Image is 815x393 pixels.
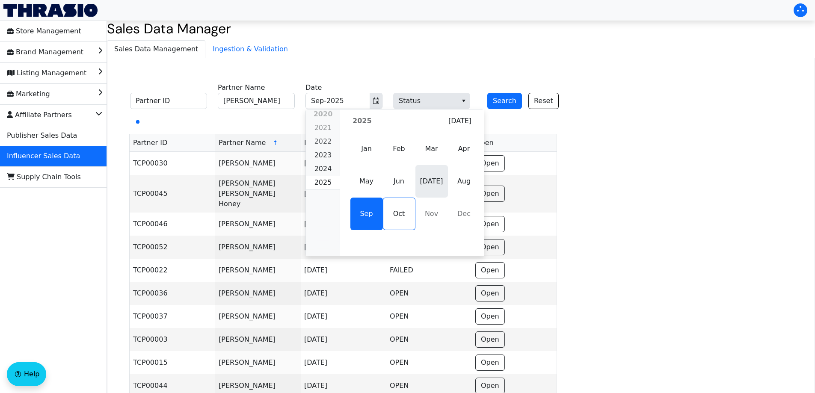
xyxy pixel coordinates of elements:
[383,165,415,198] span: Jun
[383,198,415,230] span: Oct
[415,133,448,165] td: 2025 Mar
[350,198,383,230] td: 2025 Sep
[386,259,472,282] td: FAILED
[457,93,470,109] button: select
[475,355,505,371] button: Open
[7,45,83,59] span: Brand Management
[475,239,505,255] button: Open
[301,213,386,236] td: [DATE]
[215,152,301,175] td: [PERSON_NAME]
[3,4,98,17] img: Thrasio Logo
[448,116,471,126] span: [DATE]
[7,170,81,184] span: Supply Chain Tools
[206,41,295,58] span: Ingestion & Validation
[301,282,386,305] td: [DATE]
[301,305,386,328] td: [DATE]
[314,178,332,186] span: 2025
[528,93,559,109] button: Reset
[415,165,448,198] span: [DATE]
[7,362,46,386] button: Help floatingactionbutton
[130,351,215,374] td: TCP00015
[306,93,359,109] input: Sep-2025
[481,189,499,199] span: Open
[481,158,499,168] span: Open
[130,282,215,305] td: TCP00036
[386,305,472,328] td: OPEN
[383,165,415,198] td: 2025 Jun
[481,219,499,229] span: Open
[215,213,301,236] td: [PERSON_NAME]
[301,152,386,175] td: [DATE]
[350,165,383,198] span: May
[481,381,499,391] span: Open
[475,186,505,202] button: Open
[133,138,167,148] span: Partner ID
[448,165,480,198] span: Aug
[383,133,415,165] td: 2025 Feb
[415,133,448,165] span: Mar
[443,113,477,129] button: [DATE]
[7,108,72,122] span: Affiliate Partners
[130,259,215,282] td: TCP00022
[350,165,383,198] td: 2025 May
[301,351,386,374] td: [DATE]
[130,213,215,236] td: TCP00046
[130,175,215,213] td: TCP00045
[305,83,322,93] label: Date
[7,129,77,142] span: Publisher Sales Data
[314,124,332,132] span: 2021
[7,24,81,38] span: Store Management
[350,133,383,165] span: Jan
[130,328,215,351] td: TCP00003
[7,149,80,163] span: Influencer Sales Data
[304,138,347,148] span: Invoice Date
[481,334,499,345] span: Open
[383,198,415,230] td: 2025 Oct
[107,41,205,58] span: Sales Data Management
[130,236,215,259] td: TCP00052
[383,133,415,165] span: Feb
[215,282,301,305] td: [PERSON_NAME]
[475,308,505,325] button: Open
[415,165,448,198] td: 2025 Jul
[386,282,472,305] td: OPEN
[393,93,470,109] span: Status
[130,305,215,328] td: TCP00037
[386,351,472,374] td: OPEN
[314,110,333,118] span: 2020
[215,305,301,328] td: [PERSON_NAME]
[314,137,332,145] span: 2022
[130,152,215,175] td: TCP00030
[219,138,266,148] span: Partner Name
[386,328,472,351] td: OPEN
[215,236,301,259] td: [PERSON_NAME]
[448,133,480,165] span: Apr
[7,87,50,101] span: Marketing
[215,351,301,374] td: [PERSON_NAME]
[475,138,494,148] span: Open
[475,262,505,278] button: Open
[301,175,386,213] td: [DATE]
[448,165,480,198] td: 2025 Aug
[301,236,386,259] td: [DATE]
[475,216,505,232] button: Open
[481,242,499,252] span: Open
[475,331,505,348] button: Open
[215,328,301,351] td: [PERSON_NAME]
[481,358,499,368] span: Open
[448,133,480,165] td: 2025 Apr
[215,175,301,213] td: [PERSON_NAME] [PERSON_NAME] Honey
[314,151,332,159] span: 2023
[350,133,383,165] td: 2025 Jan
[370,93,382,109] button: Toggle calendar
[301,328,386,351] td: [DATE]
[218,83,265,93] label: Partner Name
[350,198,383,230] span: Sep
[24,369,39,379] span: Help
[475,285,505,301] button: Open
[301,259,386,282] td: [DATE]
[481,311,499,322] span: Open
[487,93,522,109] button: Search
[314,165,332,173] span: 2024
